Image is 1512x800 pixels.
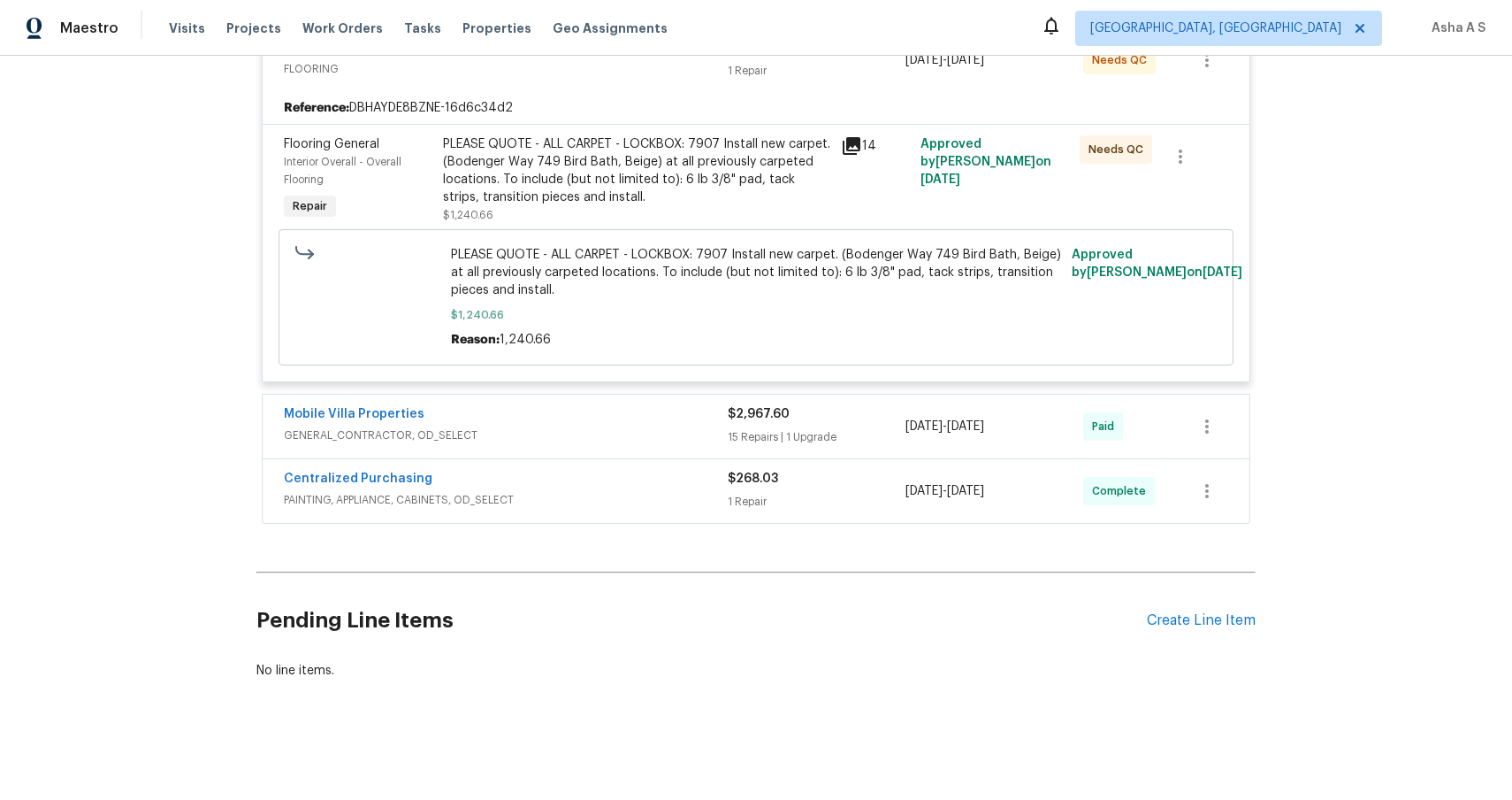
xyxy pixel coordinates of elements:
span: Asha A S [1424,19,1485,37]
span: Properties [462,19,531,37]
span: [DATE] [920,173,960,186]
span: - [905,418,984,435]
div: 1 Repair [728,493,905,511]
span: Tasks [404,22,441,35]
div: 1 Repair [728,62,905,80]
span: [GEOGRAPHIC_DATA], [GEOGRAPHIC_DATA] [1090,19,1341,37]
span: $1,240.66 [443,210,493,220]
div: Create Line Item [1147,612,1256,629]
span: - [905,482,984,500]
span: Complete [1092,482,1153,500]
span: Reason: [451,334,500,346]
span: [DATE] [1203,266,1242,279]
span: Repair [286,197,334,215]
span: Projects [226,19,281,37]
span: $1,240.66 [451,306,1062,324]
span: [DATE] [905,54,943,66]
h2: Pending Line Items [256,580,1147,662]
span: Needs QC [1092,51,1154,69]
span: - [905,51,984,69]
div: DBHAYDE8BZNE-16d6c34d2 [263,92,1249,124]
span: [DATE] [947,485,984,497]
span: [DATE] [947,420,984,433]
span: Interior Overall - Overall Flooring [284,157,401,185]
span: Flooring General [284,138,379,150]
a: Centralized Purchasing [284,473,432,485]
span: [DATE] [947,54,984,66]
span: Maestro [60,19,118,37]
span: FLOORING [284,60,728,78]
span: Visits [169,19,205,37]
span: [DATE] [905,485,943,497]
span: [DATE] [905,420,943,433]
span: Work Orders [302,19,383,37]
span: PLEASE QUOTE - ALL CARPET - LOCKBOX: 7907 Install new carpet. (Bodenger Way 749 Bird Bath, Beige)... [451,246,1062,299]
span: GENERAL_CONTRACTOR, OD_SELECT [284,427,728,444]
div: 15 Repairs | 1 Upgrade [728,428,905,446]
span: 1,240.66 [500,334,551,346]
span: PAINTING, APPLIANCE, CABINETS, OD_SELECT [284,491,728,509]
div: No line items. [256,662,1256,680]
b: Reference: [284,99,349,117]
span: Approved by [PERSON_NAME] on [1072,249,1242,279]
a: Mobile Villa Properties [284,408,424,420]
span: Geo Assignments [553,19,668,37]
span: Paid [1092,418,1121,435]
span: Needs QC [1088,141,1150,158]
span: $2,967.60 [728,408,790,420]
span: Approved by [PERSON_NAME] on [920,138,1051,186]
span: $268.03 [728,473,778,485]
div: 14 [841,135,910,157]
div: PLEASE QUOTE - ALL CARPET - LOCKBOX: 7907 Install new carpet. (Bodenger Way 749 Bird Bath, Beige)... [443,135,830,206]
